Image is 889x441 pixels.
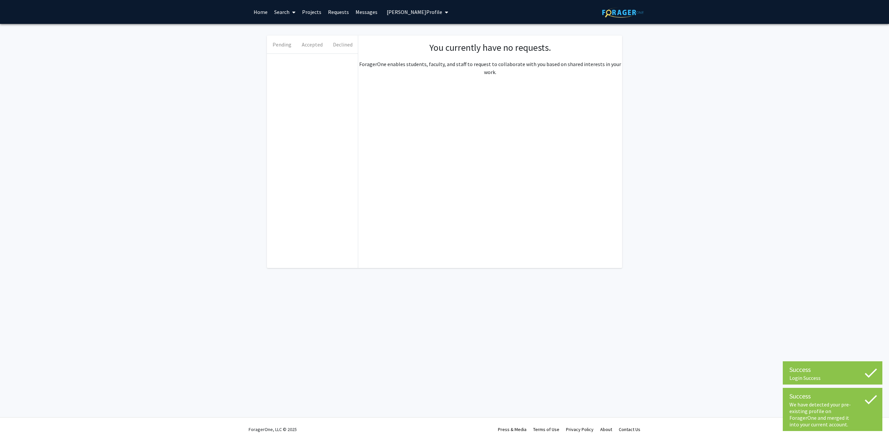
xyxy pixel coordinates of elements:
a: Requests [325,0,352,24]
button: Pending [267,36,297,53]
div: Success [789,365,876,375]
div: Success [789,391,876,401]
a: Search [271,0,299,24]
h1: You currently have no requests. [365,42,615,53]
img: ForagerOne Logo [602,7,644,18]
div: ForagerOne, LLC © 2025 [249,418,297,441]
a: About [600,426,612,432]
a: Messages [352,0,381,24]
button: Declined [328,36,358,53]
a: Press & Media [498,426,526,432]
div: We have detected your pre-existing profile on ForagerOne and merged it into your current account. [789,401,876,428]
a: Projects [299,0,325,24]
a: Home [250,0,271,24]
a: Contact Us [619,426,640,432]
button: Accepted [297,36,327,53]
a: Terms of Use [533,426,559,432]
div: Login Success [789,375,876,381]
p: ForagerOne enables students, faculty, and staff to request to collaborate with you based on share... [358,60,622,76]
a: Privacy Policy [566,426,594,432]
span: [PERSON_NAME] Profile [387,9,442,15]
